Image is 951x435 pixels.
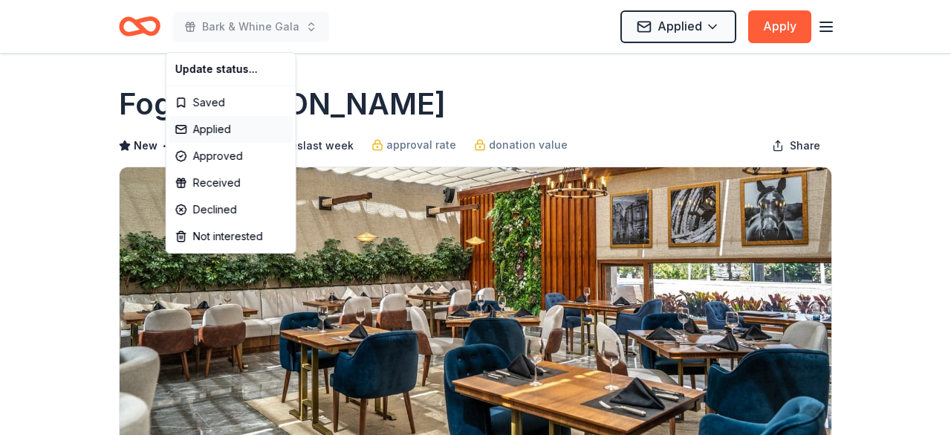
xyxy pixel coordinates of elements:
div: Declined [169,196,293,223]
span: Bark & Whine Gala [202,18,299,36]
div: Not interested [169,223,293,250]
div: Received [169,170,293,196]
div: Saved [169,89,293,116]
div: Update status... [169,56,293,83]
div: Applied [169,116,293,143]
div: Approved [169,143,293,170]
